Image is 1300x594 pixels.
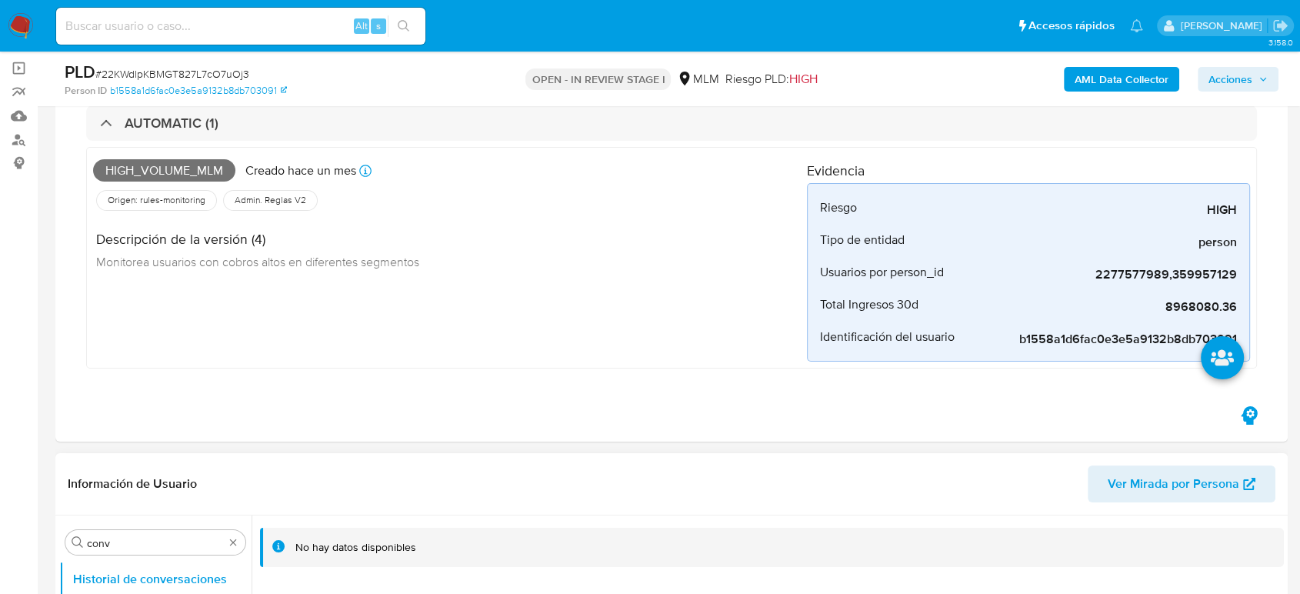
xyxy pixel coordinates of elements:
a: Notificaciones [1130,19,1143,32]
div: AUTOMATIC (1) [86,105,1257,141]
h3: AUTOMATIC (1) [125,115,218,132]
button: Borrar [227,536,239,549]
p: diego.gardunorosas@mercadolibre.com.mx [1180,18,1267,33]
button: Acciones [1198,67,1278,92]
b: AML Data Collector [1075,67,1168,92]
input: Buscar [87,536,224,550]
p: Creado hace un mes [245,162,356,179]
a: Salir [1272,18,1288,34]
span: Admin. Reglas V2 [233,194,308,206]
span: s [376,18,381,33]
span: Origen: rules-monitoring [106,194,207,206]
input: Buscar usuario o caso... [56,16,425,36]
p: OPEN - IN REVIEW STAGE I [525,68,671,90]
span: Acciones [1208,67,1252,92]
span: Ver Mirada por Persona [1108,466,1239,502]
span: Alt [355,18,368,33]
h1: Información de Usuario [68,476,197,492]
span: Accesos rápidos [1028,18,1115,34]
span: High_volume_mlm [93,159,235,182]
span: Monitorea usuarios con cobros altos en diferentes segmentos [96,253,419,270]
span: Riesgo PLD: [725,71,817,88]
button: Buscar [72,536,84,549]
b: Person ID [65,84,107,98]
button: AML Data Collector [1064,67,1179,92]
button: Ver Mirada por Persona [1088,466,1275,502]
span: 3.158.0 [1268,36,1292,48]
a: b1558a1d6fac0e3e5a9132b8db703091 [110,84,287,98]
h4: Descripción de la versión (4) [96,231,419,248]
button: search-icon [388,15,419,37]
span: # 22KWdlpKBMGT827L7cO7uOj3 [95,66,249,82]
span: HIGH [788,70,817,88]
div: MLM [677,71,718,88]
b: PLD [65,59,95,84]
